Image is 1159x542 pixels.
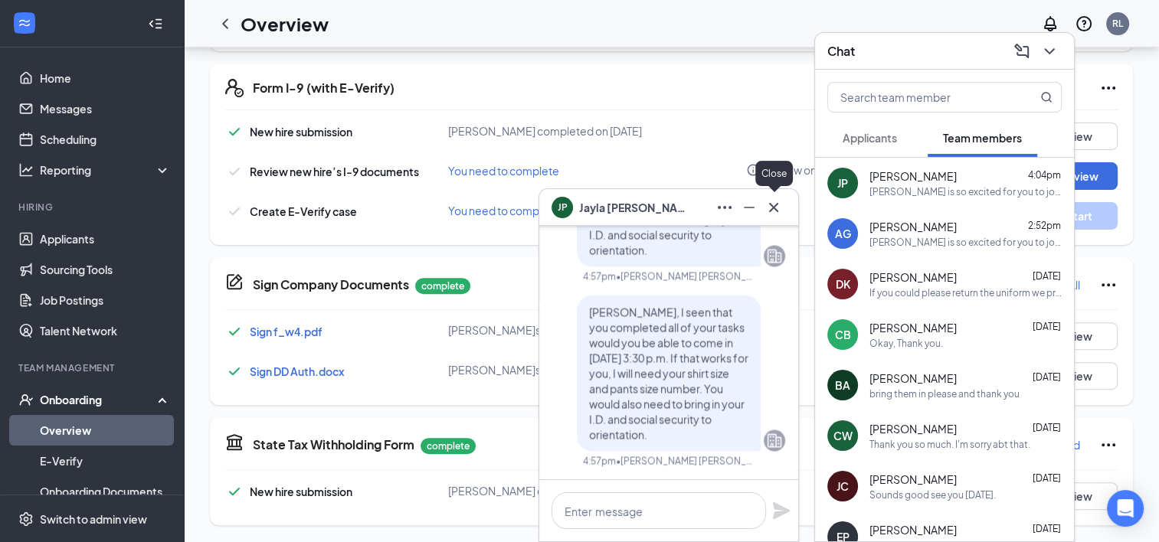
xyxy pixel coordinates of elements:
span: [DATE] [1033,270,1061,282]
div: JP [837,175,848,191]
svg: TaxGovernmentIcon [225,433,244,451]
a: Sign f_w4.pdf [250,325,322,338]
a: Applicants [40,224,171,254]
svg: Checkmark [225,482,244,501]
svg: ChevronDown [1040,42,1059,60]
div: [PERSON_NAME] signed on [DATE] [448,362,745,377]
svg: ChevronLeft [216,15,234,33]
a: Overview [40,415,171,446]
button: View [1041,482,1118,510]
button: Minimize [737,195,761,220]
div: 4:57pm [583,269,616,282]
svg: Checkmark [225,322,244,341]
div: If you could please return the uniform we provided that would be great as those unfortunately are... [869,286,1062,299]
a: Talent Network [40,315,171,346]
span: [DATE] [1033,422,1061,433]
span: New hire submission [250,125,352,139]
div: bring them in please and thank you [869,387,1020,400]
span: Create E-Verify case [250,204,357,218]
h3: Chat [827,43,855,60]
div: 4:57pm [583,454,616,467]
div: [PERSON_NAME] signed on [DATE] [448,322,745,338]
p: complete [421,438,476,454]
button: ChevronDown [1037,39,1062,64]
span: Team members [943,131,1022,145]
span: [PERSON_NAME] completed on [DATE] [448,124,642,138]
p: complete [415,278,470,294]
span: You need to complete [448,204,559,217]
button: Ellipses [712,195,737,220]
div: Thank you so much. I'm sorry abt that. [869,438,1030,451]
svg: Company [765,431,784,449]
div: Onboarding [40,392,158,407]
div: Okay, Thank you. [869,337,943,350]
a: Sourcing Tools [40,254,171,285]
svg: Notifications [1041,15,1059,33]
div: Switch to admin view [40,511,147,527]
a: Messages [40,93,171,124]
span: Review new hire’s I-9 documents [250,165,419,178]
span: Jayla [PERSON_NAME] [579,199,686,216]
a: Home [40,63,171,93]
div: [PERSON_NAME] is so excited for you to join our team! Do you know anyone else who might be intere... [869,236,1062,249]
button: View [1041,122,1118,150]
svg: Cross [764,198,783,217]
span: New hire submission [250,485,352,498]
a: Scheduling [40,124,171,155]
a: Job Postings [40,285,171,315]
h5: Sign Company Documents [253,276,409,293]
div: [PERSON_NAME] is so excited for you to join our team! Do you know anyone else who might be intere... [869,185,1062,198]
div: CB [835,327,851,342]
span: • [PERSON_NAME] [PERSON_NAME] [616,454,758,467]
a: E-Verify [40,446,171,476]
svg: Ellipses [715,198,734,217]
svg: Settings [18,511,34,527]
svg: Checkmark [225,202,244,220]
svg: Checkmark [225,162,244,181]
svg: Ellipses [1099,276,1118,294]
svg: Checkmark [225,122,244,141]
svg: Analysis [18,162,34,178]
span: [PERSON_NAME] [869,371,957,386]
span: [DATE] [1033,523,1061,534]
div: Close [755,161,793,186]
svg: FormI9EVerifyIcon [225,79,244,97]
span: [PERSON_NAME] [869,421,957,436]
div: Hiring [18,201,168,214]
a: Onboarding Documents [40,476,171,507]
svg: Checkmark [225,362,244,380]
div: JC [837,478,849,494]
button: View [1041,322,1118,350]
svg: CompanyDocumentIcon [225,273,244,291]
svg: MagnifyingGlass [1040,91,1053,103]
div: Sounds good see you [DATE]. [869,488,996,501]
button: Start [1041,202,1118,230]
span: [DATE] [1033,472,1061,484]
div: CW [833,428,853,443]
a: Sign DD Auth.docx [250,364,344,378]
svg: Minimize [740,198,758,217]
span: • [PERSON_NAME] [PERSON_NAME] [616,269,758,282]
span: You need to complete [448,164,559,178]
span: [DATE] [1033,371,1061,383]
h1: Overview [241,11,329,37]
div: Team Management [18,361,168,374]
button: ComposeMessage [1010,39,1034,64]
div: Open Intercom Messenger [1107,490,1144,527]
svg: Ellipses [1099,436,1118,454]
svg: ComposeMessage [1013,42,1031,60]
div: DK [836,276,850,292]
span: [PERSON_NAME], I seen that you completed all of your tasks would you be able to come in [DATE] 3:... [589,305,748,441]
svg: Ellipses [1099,79,1118,97]
span: [PERSON_NAME] [869,522,957,537]
span: [PERSON_NAME] completed on [DATE] [448,484,642,498]
span: [PERSON_NAME] [869,219,957,234]
svg: Plane [772,501,791,520]
div: AG [835,226,851,241]
svg: Info [746,163,760,177]
input: Search team member [828,83,1010,112]
span: 4:04pm [1028,169,1061,181]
